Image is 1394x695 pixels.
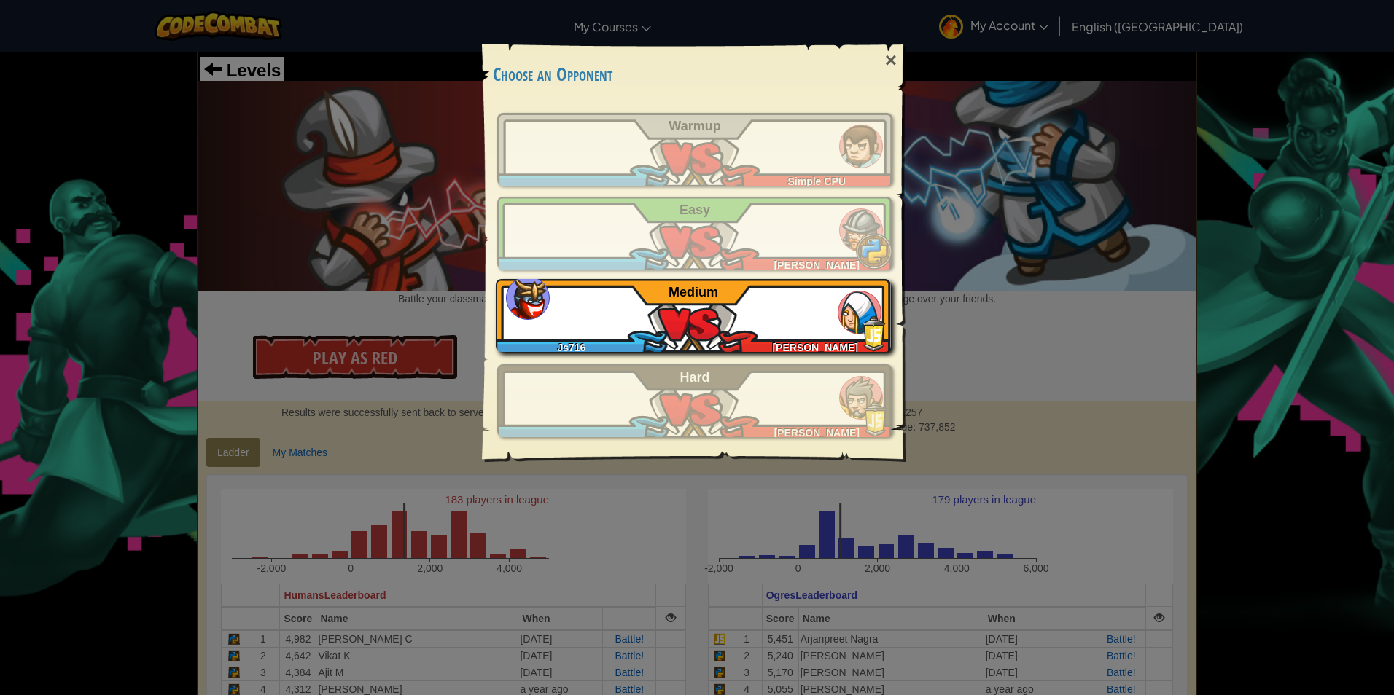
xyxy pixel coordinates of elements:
[772,342,857,353] span: [PERSON_NAME]
[774,259,859,271] span: [PERSON_NAME]
[497,279,892,352] a: Js716[PERSON_NAME]
[680,203,710,217] span: Easy
[839,208,883,252] img: humans_ladder_easy.png
[680,370,710,385] span: Hard
[838,291,881,334] img: humans_ladder_medium.png
[669,119,720,133] span: Warmup
[874,39,908,82] div: ×
[774,427,859,439] span: [PERSON_NAME]
[497,197,892,270] a: [PERSON_NAME]
[497,364,892,437] a: [PERSON_NAME]
[493,65,897,85] h3: Choose an Opponent
[669,285,718,299] span: Medium
[788,176,846,187] span: Simple CPU
[497,113,892,186] a: Simple CPU
[557,342,585,353] span: Js716
[839,376,883,420] img: humans_ladder_hard.png
[839,125,883,168] img: humans_ladder_tutorial.png
[506,276,550,320] img: ogres_ladder_medium.png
